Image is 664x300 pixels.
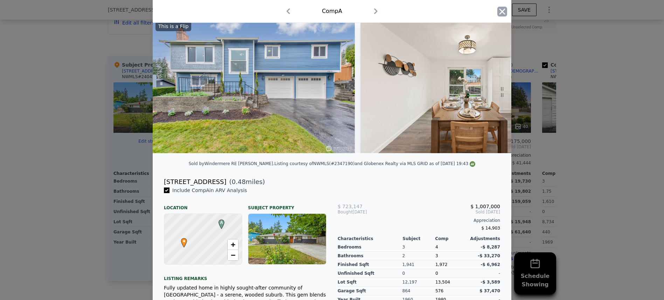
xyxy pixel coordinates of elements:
div: [STREET_ADDRESS] [164,177,226,187]
div: Location [164,199,242,211]
span: Sold [DATE] [392,209,500,215]
span: 0 [435,271,438,276]
div: Adjustments [468,236,500,241]
span: $ 37,470 [479,288,500,293]
div: Listing remarks [164,270,326,281]
div: This is a Flip [155,21,191,31]
span: -$ 3,589 [481,280,500,285]
div: 3 [435,252,468,260]
div: Garage Sqft [338,287,402,295]
div: [DATE] [338,209,392,215]
div: Characteristics [338,236,403,241]
span: $ 723,147 [338,204,362,209]
span: -$ 6,962 [481,262,500,267]
span: 4 [435,245,438,250]
a: Zoom in [228,239,238,250]
div: 3 [402,243,435,252]
img: NWMLS Logo [470,161,475,167]
span: − [231,251,235,259]
span: $ 1,007,000 [470,204,500,209]
div: Unfinished Sqft [338,269,402,278]
span: + [231,240,235,249]
div: - [468,269,500,278]
div: Subject Property [248,199,326,211]
span: 576 [435,288,443,293]
div: Comp A [322,7,342,15]
div: Appreciation [338,218,500,223]
span: -$ 33,270 [478,253,500,258]
span: ( miles) [226,177,265,187]
div: 12,197 [402,278,435,287]
span: Include Comp A in ARV Analysis [170,187,250,193]
div: 0 [402,269,435,278]
div: 864 [402,287,435,295]
div: 2 [402,252,435,260]
span: $ 14,903 [482,226,500,231]
div: Finished Sqft [338,260,402,269]
span: A [217,219,226,226]
img: Property Img [360,19,562,153]
span: 13,504 [435,280,450,285]
span: • [179,236,189,246]
img: Property Img [153,19,355,153]
div: Bathrooms [338,252,402,260]
div: • [179,238,184,242]
span: -$ 8,287 [481,245,500,250]
div: Bedrooms [338,243,402,252]
div: A [217,219,221,224]
div: Sold by Windermere RE [PERSON_NAME] . [189,161,275,166]
div: 1,941 [402,260,435,269]
div: Lot Sqft [338,278,402,287]
div: Listing courtesy of NWMLS (#2347190) and Globenex Realty via MLS GRID as of [DATE] 19:43 [275,161,476,166]
span: Bought [338,209,353,215]
a: Zoom out [228,250,238,260]
div: Subject [403,236,435,241]
div: Comp [435,236,468,241]
span: 0.48 [232,178,246,185]
span: 1,972 [435,262,447,267]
